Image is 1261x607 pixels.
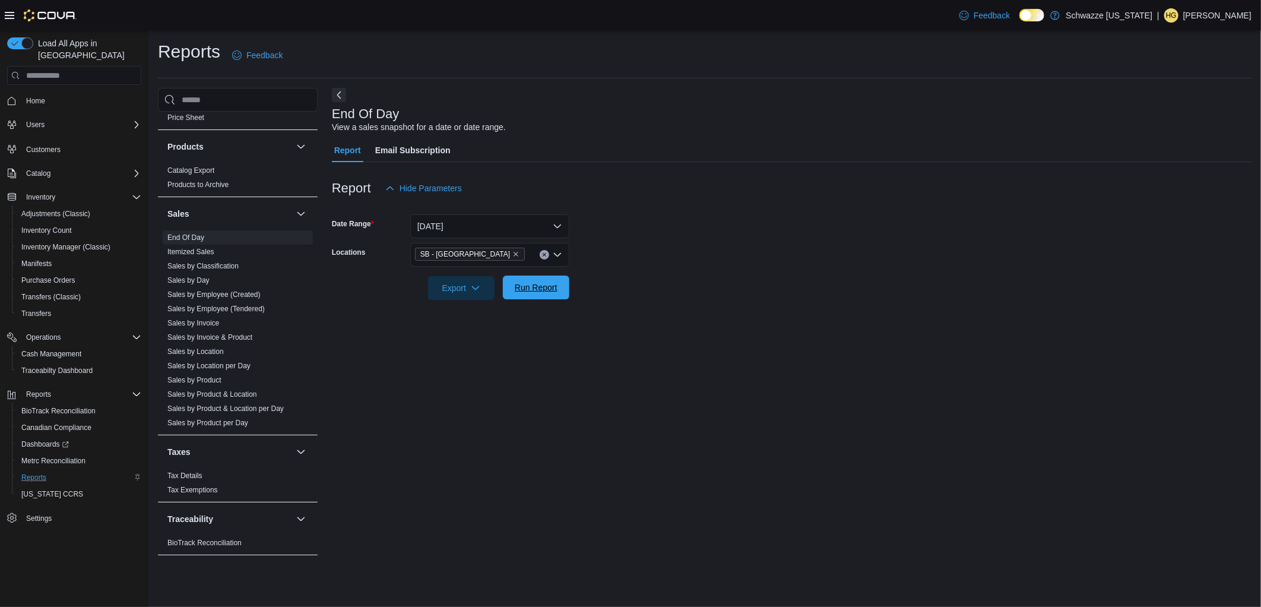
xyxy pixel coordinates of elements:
[158,230,318,435] div: Sales
[21,276,75,285] span: Purchase Orders
[167,276,210,284] a: Sales by Day
[21,330,66,344] button: Operations
[21,141,141,156] span: Customers
[167,446,191,458] h3: Taxes
[1166,8,1177,23] span: HG
[227,43,287,67] a: Feedback
[17,273,141,287] span: Purchase Orders
[17,240,115,254] a: Inventory Manager (Classic)
[21,259,52,268] span: Manifests
[17,257,56,271] a: Manifests
[167,472,202,480] a: Tax Details
[167,362,251,370] a: Sales by Location per Day
[21,387,56,401] button: Reports
[167,419,248,427] a: Sales by Product per Day
[167,247,214,257] span: Itemized Sales
[21,143,65,157] a: Customers
[21,242,110,252] span: Inventory Manager (Classic)
[167,318,219,328] span: Sales by Invoice
[400,182,462,194] span: Hide Parameters
[17,223,77,238] a: Inventory Count
[26,390,51,399] span: Reports
[17,421,96,435] a: Canadian Compliance
[381,176,467,200] button: Hide Parameters
[410,214,569,238] button: [DATE]
[12,272,146,289] button: Purchase Orders
[21,440,69,449] span: Dashboards
[21,330,141,344] span: Operations
[21,456,85,466] span: Metrc Reconciliation
[17,223,141,238] span: Inventory Count
[167,141,204,153] h3: Products
[167,141,292,153] button: Products
[12,222,146,239] button: Inventory Count
[12,289,146,305] button: Transfers (Classic)
[512,251,519,258] button: Remove SB - North Denver from selection in this group
[17,404,100,418] a: BioTrack Reconciliation
[21,190,60,204] button: Inventory
[246,49,283,61] span: Feedback
[553,250,562,260] button: Open list of options
[294,512,308,526] button: Traceability
[12,453,146,469] button: Metrc Reconciliation
[167,113,204,122] a: Price Sheet
[167,390,257,399] a: Sales by Product & Location
[21,166,55,181] button: Catalog
[21,118,141,132] span: Users
[21,309,51,318] span: Transfers
[2,510,146,527] button: Settings
[21,190,141,204] span: Inventory
[167,485,218,495] span: Tax Exemptions
[167,333,252,342] span: Sales by Invoice & Product
[24,10,77,21] img: Cova
[167,181,229,189] a: Products to Archive
[17,347,86,361] a: Cash Management
[167,486,218,494] a: Tax Exemptions
[2,329,146,346] button: Operations
[167,261,239,271] span: Sales by Classification
[21,94,50,108] a: Home
[167,304,265,314] span: Sales by Employee (Tendered)
[167,262,239,270] a: Sales by Classification
[17,487,141,501] span: Washington CCRS
[17,207,95,221] a: Adjustments (Classic)
[21,423,91,432] span: Canadian Compliance
[167,539,242,547] a: BioTrack Reconciliation
[167,333,252,342] a: Sales by Invoice & Product
[294,207,308,221] button: Sales
[21,93,141,108] span: Home
[26,192,55,202] span: Inventory
[21,511,56,526] a: Settings
[17,454,141,468] span: Metrc Reconciliation
[17,487,88,501] a: [US_STATE] CCRS
[503,276,569,299] button: Run Report
[17,347,141,361] span: Cash Management
[167,390,257,399] span: Sales by Product & Location
[12,469,146,486] button: Reports
[17,257,141,271] span: Manifests
[21,473,46,482] span: Reports
[167,305,265,313] a: Sales by Employee (Tendered)
[332,248,366,257] label: Locations
[167,233,204,242] a: End Of Day
[21,292,81,302] span: Transfers (Classic)
[26,96,45,106] span: Home
[167,446,292,458] button: Taxes
[158,469,318,502] div: Taxes
[17,437,74,451] a: Dashboards
[332,88,346,102] button: Next
[420,248,510,260] span: SB - [GEOGRAPHIC_DATA]
[26,514,52,523] span: Settings
[167,404,284,413] span: Sales by Product & Location per Day
[2,386,146,403] button: Reports
[167,376,221,384] a: Sales by Product
[955,4,1015,27] a: Feedback
[375,138,451,162] span: Email Subscription
[12,362,146,379] button: Traceabilty Dashboard
[21,349,81,359] span: Cash Management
